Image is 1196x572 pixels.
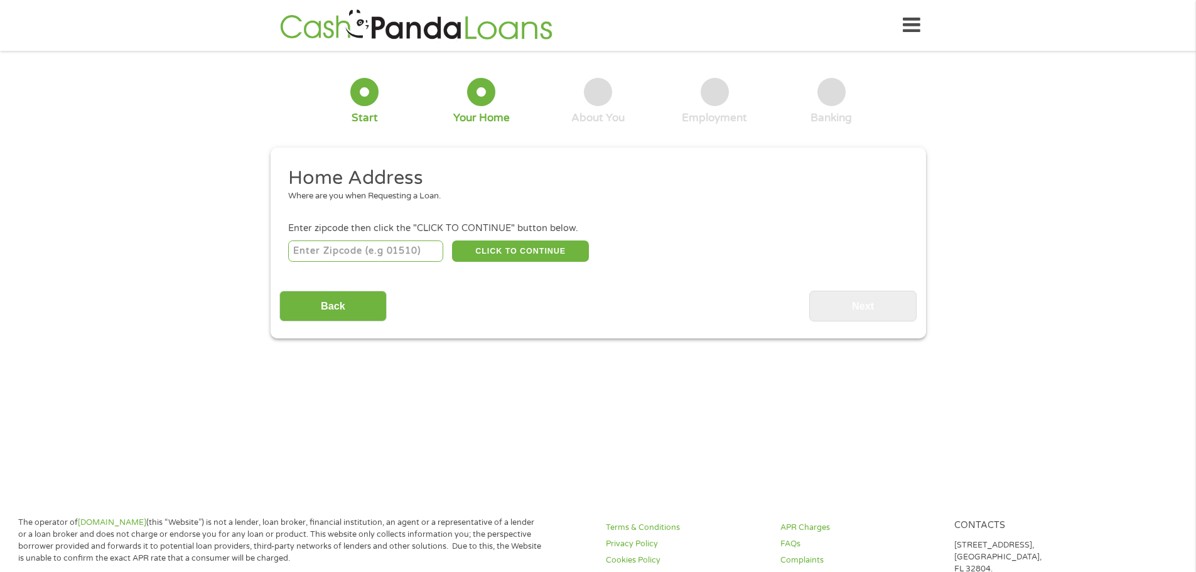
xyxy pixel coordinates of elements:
a: Terms & Conditions [606,522,765,534]
a: Privacy Policy [606,538,765,550]
div: About You [571,111,625,125]
div: Your Home [453,111,510,125]
div: Enter zipcode then click the "CLICK TO CONTINUE" button below. [288,222,907,235]
div: Employment [682,111,747,125]
a: APR Charges [780,522,940,534]
p: The operator of (this “Website”) is not a lender, loan broker, financial institution, an agent or... [18,517,542,564]
div: Where are you when Requesting a Loan. [288,190,898,203]
h2: Home Address [288,166,898,191]
img: GetLoanNow Logo [276,8,556,43]
h4: Contacts [954,520,1114,532]
a: FAQs [780,538,940,550]
div: Banking [811,111,852,125]
button: CLICK TO CONTINUE [452,240,589,262]
a: Complaints [780,554,940,566]
div: Start [352,111,378,125]
a: Cookies Policy [606,554,765,566]
input: Back [279,291,387,321]
input: Next [809,291,917,321]
input: Enter Zipcode (e.g 01510) [288,240,443,262]
a: [DOMAIN_NAME] [78,517,146,527]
